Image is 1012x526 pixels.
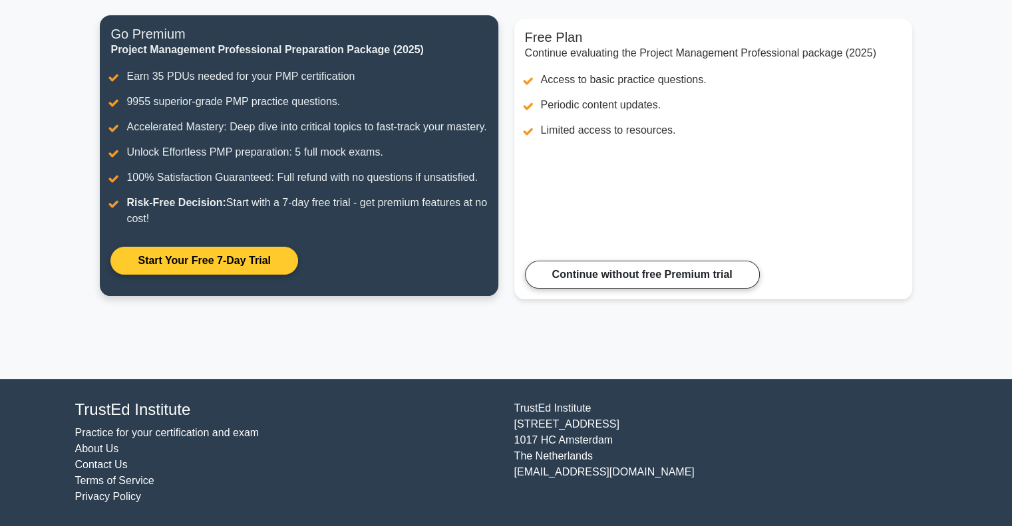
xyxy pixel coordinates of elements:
[75,400,498,420] h4: TrustEd Institute
[75,475,154,486] a: Terms of Service
[75,459,128,470] a: Contact Us
[506,400,945,505] div: TrustEd Institute [STREET_ADDRESS] 1017 HC Amsterdam The Netherlands [EMAIL_ADDRESS][DOMAIN_NAME]
[75,443,119,454] a: About Us
[75,427,259,438] a: Practice for your certification and exam
[525,261,760,289] a: Continue without free Premium trial
[75,491,142,502] a: Privacy Policy
[110,247,297,275] a: Start Your Free 7-Day Trial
